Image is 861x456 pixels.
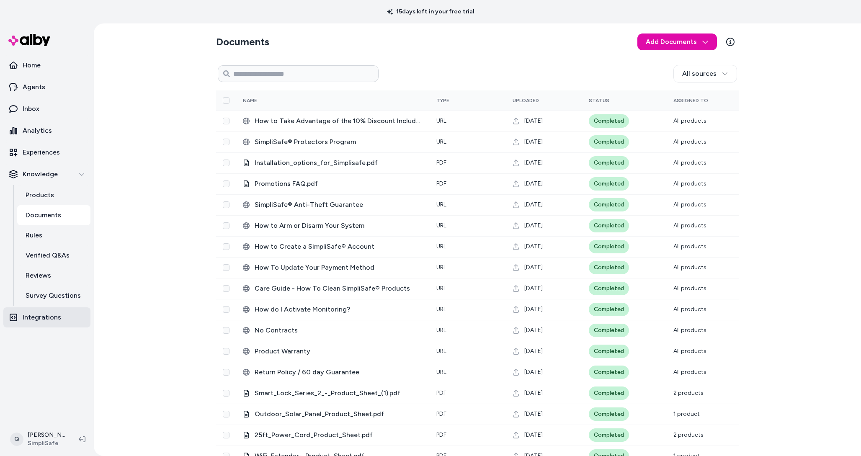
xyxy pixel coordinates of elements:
[255,116,423,126] span: ‎How to Take Advantage of the 10% Discount Included in Select Monitoring Plans
[255,221,423,231] span: How to Arm or Disarm Your System
[223,222,229,229] button: Select row
[673,159,706,166] span: All products
[637,33,717,50] button: Add Documents
[673,389,704,397] span: 2 products
[436,306,446,313] span: URL
[17,265,90,286] a: Reviews
[682,69,717,79] span: All sources
[243,116,423,126] div: ‎How to Take Advantage of the 10% Discount Included in Select Monitoring Plans
[589,324,629,337] div: Completed
[589,114,629,128] div: Completed
[255,388,423,398] span: Smart_Lock_Series_2_-_Product_Sheet_(1).pdf
[524,347,543,356] span: [DATE]
[223,264,229,271] button: Select row
[23,82,45,92] p: Agents
[28,439,65,448] span: SimpliSafe
[524,180,543,188] span: [DATE]
[589,98,609,103] span: Status
[3,164,90,184] button: Knowledge
[436,117,446,124] span: URL
[223,243,229,250] button: Select row
[23,126,52,136] p: Analytics
[23,147,60,157] p: Experiences
[255,263,423,273] span: ‎How To Update Your Payment Method
[243,283,423,294] div: Care Guide - How To Clean SimpliSafe® Products
[223,118,229,124] button: Select row
[524,201,543,209] span: [DATE]
[223,139,229,145] button: Select row
[436,180,446,187] span: pdf
[589,366,629,379] div: Completed
[255,200,423,210] span: ‎SimpliSafe® Anti-Theft Guarantee
[436,327,446,334] span: URL
[589,428,629,442] div: Completed
[589,156,629,170] div: Completed
[589,386,629,400] div: Completed
[589,345,629,358] div: Completed
[255,367,423,377] span: Return Policy / 60 day Guarantee
[436,138,446,145] span: URL
[436,368,446,376] span: URL
[589,135,629,149] div: Completed
[243,179,423,189] div: Promotions FAQ.pdf
[524,326,543,335] span: [DATE]
[524,159,543,167] span: [DATE]
[436,348,446,355] span: URL
[524,242,543,251] span: [DATE]
[436,410,446,417] span: pdf
[673,201,706,208] span: All products
[223,411,229,417] button: Select row
[589,407,629,421] div: Completed
[17,205,90,225] a: Documents
[255,179,423,189] span: Promotions FAQ.pdf
[673,98,708,103] span: Assigned To
[3,55,90,75] a: Home
[255,242,423,252] span: ‎How to Create a SimpliSafe® Account
[23,60,41,70] p: Home
[673,327,706,334] span: All products
[382,8,479,16] p: 15 days left in your free trial
[673,117,706,124] span: All products
[673,264,706,271] span: All products
[243,430,423,440] div: 25ft_Power_Cord_Product_Sheet.pdf
[673,243,706,250] span: All products
[223,201,229,208] button: Select row
[3,142,90,162] a: Experiences
[589,261,629,274] div: Completed
[673,410,700,417] span: 1 product
[255,430,423,440] span: 25ft_Power_Cord_Product_Sheet.pdf
[436,389,446,397] span: pdf
[243,325,423,335] div: No Contracts
[436,285,446,292] span: URL
[23,312,61,322] p: Integrations
[589,198,629,211] div: Completed
[243,200,423,210] div: ‎SimpliSafe® Anti-Theft Guarantee
[26,271,51,281] p: Reviews
[17,245,90,265] a: Verified Q&As
[673,138,706,145] span: All products
[513,98,539,103] span: Uploaded
[223,348,229,355] button: Select row
[243,158,423,168] div: Installation_options_for_Simplisafe.pdf
[524,138,543,146] span: [DATE]
[26,291,81,301] p: Survey Questions
[223,327,229,334] button: Select row
[673,306,706,313] span: All products
[26,210,61,220] p: Documents
[223,306,229,313] button: Select row
[10,433,23,446] span: Q
[589,240,629,253] div: Completed
[17,286,90,306] a: Survey Questions
[673,222,706,229] span: All products
[524,222,543,230] span: [DATE]
[589,177,629,191] div: Completed
[524,263,543,272] span: [DATE]
[524,284,543,293] span: [DATE]
[3,307,90,327] a: Integrations
[673,65,737,82] button: All sources
[26,250,70,260] p: Verified Q&As
[436,243,446,250] span: URL
[673,285,706,292] span: All products
[216,35,269,49] h2: Documents
[255,325,423,335] span: No Contracts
